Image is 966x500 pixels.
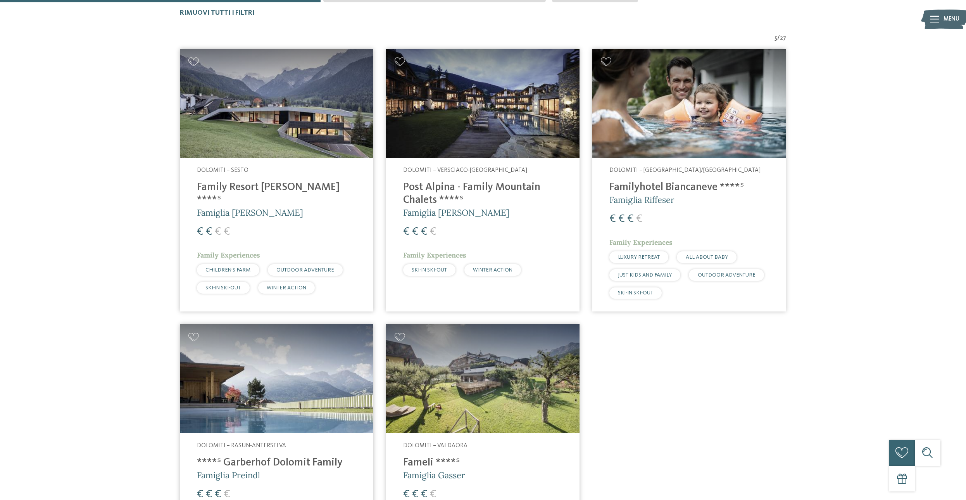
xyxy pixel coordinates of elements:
[180,49,373,311] a: Cercate un hotel per famiglie? Qui troverete solo i migliori! Dolomiti – Sesto Family Resort [PER...
[627,213,634,225] span: €
[215,489,221,500] span: €
[224,226,230,237] span: €
[403,443,467,449] span: Dolomiti – Valdaora
[197,207,303,218] span: Famiglia [PERSON_NAME]
[780,34,786,43] span: 27
[386,49,580,311] a: Cercate un hotel per famiglie? Qui troverete solo i migliori! Dolomiti – Versciaco-[GEOGRAPHIC_DA...
[267,285,306,291] span: WINTER ACTION
[215,226,221,237] span: €
[592,49,786,311] a: Cercate un hotel per famiglie? Qui troverete solo i migliori! Dolomiti – [GEOGRAPHIC_DATA]/[GEOGR...
[180,49,373,158] img: Family Resort Rainer ****ˢ
[618,254,660,260] span: LUXURY RETREAT
[197,489,204,500] span: €
[609,194,674,205] span: Famiglia Riffeser
[197,181,356,207] h4: Family Resort [PERSON_NAME] ****ˢ
[430,226,436,237] span: €
[609,181,769,194] h4: Familyhotel Biancaneve ****ˢ
[224,489,230,500] span: €
[777,34,780,43] span: /
[686,254,728,260] span: ALL ABOUT BABY
[403,181,562,207] h4: Post Alpina - Family Mountain Chalets ****ˢ
[386,49,580,158] img: Post Alpina - Family Mountain Chalets ****ˢ
[636,213,643,225] span: €
[205,285,241,291] span: SKI-IN SKI-OUT
[386,324,580,433] img: Cercate un hotel per famiglie? Qui troverete solo i migliori!
[609,167,761,173] span: Dolomiti – [GEOGRAPHIC_DATA]/[GEOGRAPHIC_DATA]
[618,213,625,225] span: €
[276,267,334,273] span: OUTDOOR ADVENTURE
[421,226,428,237] span: €
[609,238,673,247] span: Family Experiences
[618,290,653,296] span: SKI-IN SKI-OUT
[403,251,466,260] span: Family Experiences
[197,470,260,481] span: Famiglia Preindl
[421,489,428,500] span: €
[430,489,436,500] span: €
[403,167,527,173] span: Dolomiti – Versciaco-[GEOGRAPHIC_DATA]
[206,226,212,237] span: €
[197,251,260,260] span: Family Experiences
[197,443,286,449] span: Dolomiti – Rasun-Anterselva
[592,49,786,158] img: Cercate un hotel per famiglie? Qui troverete solo i migliori!
[403,226,410,237] span: €
[206,489,212,500] span: €
[180,10,255,16] span: Rimuovi tutti i filtri
[698,272,756,278] span: OUTDOOR ADVENTURE
[473,267,512,273] span: WINTER ACTION
[197,457,356,469] h4: ****ˢ Garberhof Dolomit Family
[618,272,672,278] span: JUST KIDS AND FAMILY
[412,267,447,273] span: SKI-IN SKI-OUT
[180,324,373,433] img: Cercate un hotel per famiglie? Qui troverete solo i migliori!
[197,167,248,173] span: Dolomiti – Sesto
[775,34,777,43] span: 5
[205,267,250,273] span: CHILDREN’S FARM
[412,226,419,237] span: €
[403,470,465,481] span: Famiglia Gasser
[609,213,616,225] span: €
[412,489,419,500] span: €
[403,489,410,500] span: €
[403,207,509,218] span: Famiglia [PERSON_NAME]
[197,226,204,237] span: €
